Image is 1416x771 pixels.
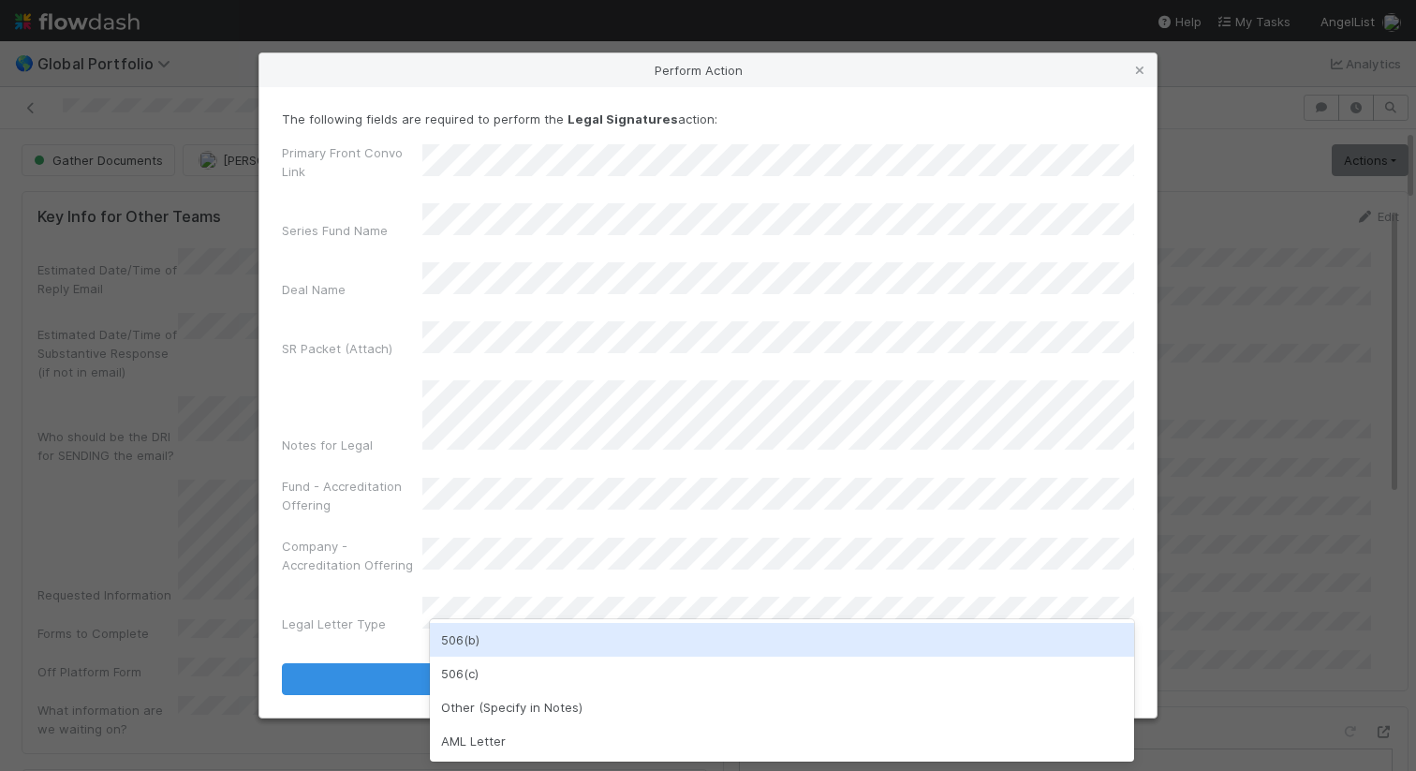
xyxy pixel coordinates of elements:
strong: Legal Signatures [568,111,678,126]
label: Legal Letter Type [282,615,386,633]
div: 506(c) [430,657,1134,690]
label: Series Fund Name [282,221,388,240]
div: Perform Action [259,53,1157,87]
button: Legal Signatures [282,663,1134,695]
p: The following fields are required to perform the action: [282,110,1134,128]
label: Deal Name [282,280,346,299]
div: 506(b) [430,623,1134,657]
div: AML Letter [430,724,1134,758]
label: SR Packet (Attach) [282,339,392,358]
label: Notes for Legal [282,436,373,454]
label: Primary Front Convo Link [282,143,422,181]
label: Fund - Accreditation Offering [282,477,422,514]
div: Other (Specify in Notes) [430,690,1134,724]
label: Company - Accreditation Offering [282,537,422,574]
